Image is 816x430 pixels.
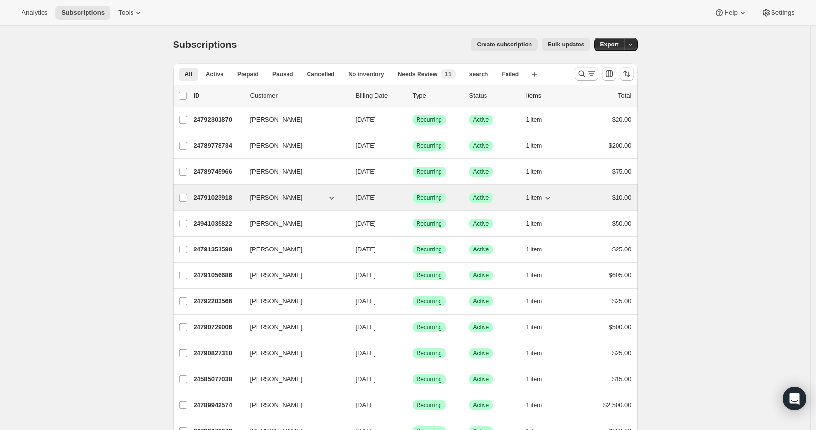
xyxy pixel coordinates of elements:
[526,297,542,305] span: 1 item
[473,168,489,176] span: Active
[417,220,442,227] span: Recurring
[194,294,632,308] div: 24792203566[PERSON_NAME][DATE]SuccessRecurringSuccessActive1 item$25.00
[575,67,598,81] button: Search and filter results
[194,322,243,332] p: 24790729006
[473,194,489,202] span: Active
[612,220,632,227] span: $50.00
[526,272,542,279] span: 1 item
[609,323,632,331] span: $500.00
[194,191,632,204] div: 24791023918[PERSON_NAME][DATE]SuccessRecurringSuccessActive1 item$10.00
[356,272,376,279] span: [DATE]
[783,387,806,410] div: Open Intercom Messenger
[244,216,342,231] button: [PERSON_NAME]
[526,168,542,176] span: 1 item
[194,269,632,282] div: 24791056686[PERSON_NAME][DATE]SuccessRecurringSuccessActive1 item$605.00
[194,400,243,410] p: 24789942574
[417,323,442,331] span: Recurring
[526,346,553,360] button: 1 item
[609,272,632,279] span: $605.00
[612,297,632,305] span: $25.00
[173,39,237,50] span: Subscriptions
[356,91,405,101] p: Billing Date
[612,246,632,253] span: $25.00
[609,142,632,149] span: $200.00
[398,70,438,78] span: Needs Review
[250,296,303,306] span: [PERSON_NAME]
[473,116,489,124] span: Active
[548,41,584,48] span: Bulk updates
[417,246,442,253] span: Recurring
[620,67,634,81] button: Sort the results
[417,194,442,202] span: Recurring
[526,113,553,127] button: 1 item
[526,375,542,383] span: 1 item
[194,167,243,177] p: 24789745966
[250,271,303,280] span: [PERSON_NAME]
[250,115,303,125] span: [PERSON_NAME]
[473,272,489,279] span: Active
[194,139,632,153] div: 24789778734[PERSON_NAME][DATE]SuccessRecurringSuccessActive1 item$200.00
[473,401,489,409] span: Active
[356,116,376,123] span: [DATE]
[527,68,542,81] button: Create new view
[473,297,489,305] span: Active
[244,242,342,257] button: [PERSON_NAME]
[603,401,632,408] span: $2,500.00
[356,375,376,383] span: [DATE]
[112,6,149,20] button: Tools
[356,297,376,305] span: [DATE]
[185,70,192,78] span: All
[244,371,342,387] button: [PERSON_NAME]
[250,322,303,332] span: [PERSON_NAME]
[612,375,632,383] span: $15.00
[526,220,542,227] span: 1 item
[526,243,553,256] button: 1 item
[708,6,753,20] button: Help
[618,91,631,101] p: Total
[244,294,342,309] button: [PERSON_NAME]
[250,219,303,228] span: [PERSON_NAME]
[417,297,442,305] span: Recurring
[526,142,542,150] span: 1 item
[417,116,442,124] span: Recurring
[417,142,442,150] span: Recurring
[250,91,348,101] p: Customer
[194,113,632,127] div: 24792301870[PERSON_NAME][DATE]SuccessRecurringSuccessActive1 item$20.00
[526,139,553,153] button: 1 item
[417,401,442,409] span: Recurring
[526,246,542,253] span: 1 item
[250,193,303,203] span: [PERSON_NAME]
[244,190,342,205] button: [PERSON_NAME]
[473,246,489,253] span: Active
[118,9,133,17] span: Tools
[602,67,616,81] button: Customize table column order and visibility
[413,91,462,101] div: Type
[244,164,342,180] button: [PERSON_NAME]
[356,323,376,331] span: [DATE]
[237,70,259,78] span: Prepaid
[526,320,553,334] button: 1 item
[194,243,632,256] div: 24791351598[PERSON_NAME][DATE]SuccessRecurringSuccessActive1 item$25.00
[612,349,632,357] span: $25.00
[244,319,342,335] button: [PERSON_NAME]
[348,70,384,78] span: No inventory
[417,375,442,383] span: Recurring
[417,272,442,279] span: Recurring
[250,374,303,384] span: [PERSON_NAME]
[194,346,632,360] div: 24790827310[PERSON_NAME][DATE]SuccessRecurringSuccessActive1 item$25.00
[244,397,342,413] button: [PERSON_NAME]
[612,116,632,123] span: $20.00
[244,112,342,128] button: [PERSON_NAME]
[16,6,53,20] button: Analytics
[526,294,553,308] button: 1 item
[206,70,223,78] span: Active
[417,349,442,357] span: Recurring
[356,168,376,175] span: [DATE]
[469,91,518,101] p: Status
[55,6,110,20] button: Subscriptions
[526,349,542,357] span: 1 item
[194,193,243,203] p: 24791023918
[473,375,489,383] span: Active
[526,401,542,409] span: 1 item
[250,141,303,151] span: [PERSON_NAME]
